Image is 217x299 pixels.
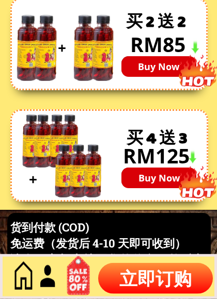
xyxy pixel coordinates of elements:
[98,263,213,294] p: 立即订购
[121,168,196,188] p: Buy Now
[121,56,196,77] p: Buy Now
[29,168,38,191] h3: +
[111,127,203,154] h3: 买 4 送 3
[111,11,202,37] h3: 买 2 送 2
[58,36,67,59] h3: +
[130,28,187,60] h3: RM85
[10,220,204,283] h3: 货到付款 (COD) 免运费（发货后 4-10 天即可收到） 请在下方框中填写您的信息，然后点击“立即完成订单”即可下单。
[123,140,191,172] h3: RM125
